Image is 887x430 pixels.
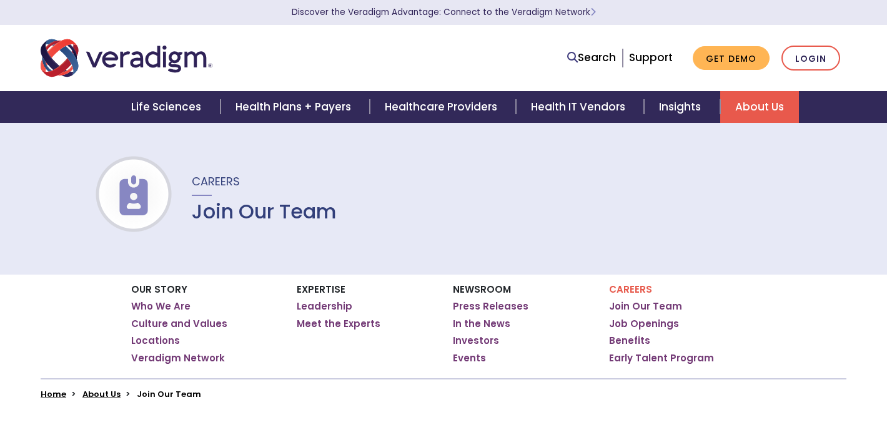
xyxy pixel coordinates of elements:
a: About Us [720,91,799,123]
span: Learn More [590,6,596,18]
a: Get Demo [693,46,770,71]
a: Insights [644,91,720,123]
img: Veradigm logo [41,37,212,79]
a: Support [629,50,673,65]
a: Healthcare Providers [370,91,516,123]
a: Search [567,49,616,66]
a: Life Sciences [116,91,220,123]
a: Health Plans + Payers [221,91,370,123]
a: Login [781,46,840,71]
a: Health IT Vendors [516,91,644,123]
a: Discover the Veradigm Advantage: Connect to the Veradigm NetworkLearn More [292,6,596,18]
